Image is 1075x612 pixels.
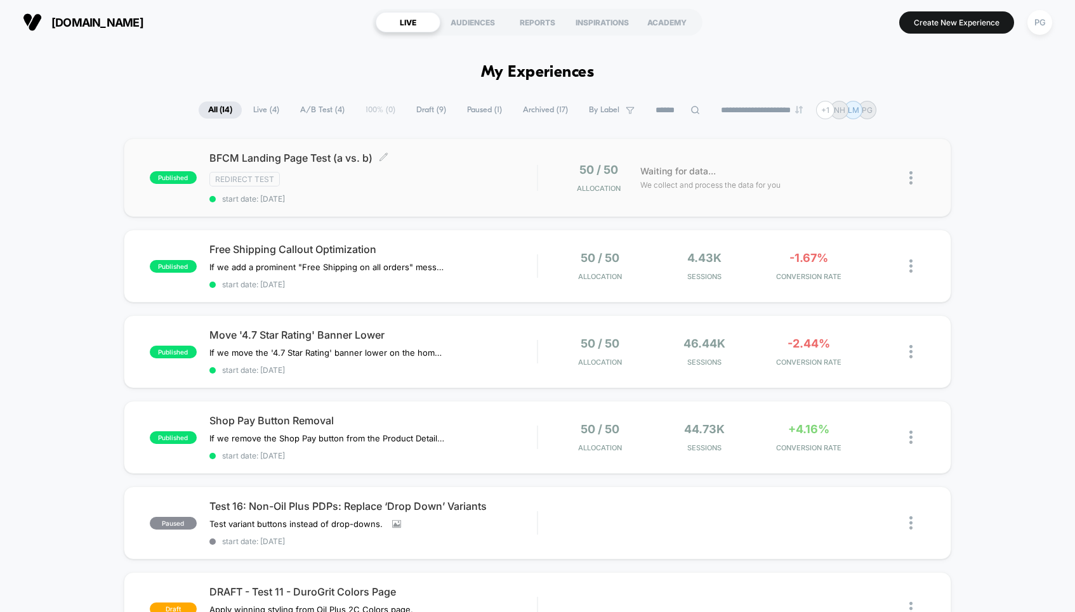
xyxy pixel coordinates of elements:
[209,262,445,272] span: If we add a prominent "Free Shipping on all orders" message near the primary call-to-action in th...
[51,16,143,29] span: [DOMAIN_NAME]
[589,105,619,115] span: By Label
[578,272,622,281] span: Allocation
[209,500,537,512] span: Test 16: Non-Oil Plus PDPs: Replace ‘Drop Down’ Variants
[788,422,829,436] span: +4.16%
[19,12,147,32] button: [DOMAIN_NAME]
[760,272,858,281] span: CONVERSION RATE
[150,517,197,530] span: paused
[209,329,537,341] span: Move '4.7 Star Rating' Banner Lower
[909,259,913,273] img: close
[291,101,354,119] span: A/B Test ( 4 )
[150,431,197,444] span: published
[655,358,753,367] span: Sessions
[440,12,505,32] div: AUDIENCES
[909,345,913,358] img: close
[788,337,830,350] span: -2.44%
[244,101,289,119] span: Live ( 4 )
[578,443,622,452] span: Allocation
[834,105,845,115] p: NH
[209,451,537,460] span: start date: [DATE]
[816,101,834,119] div: + 1
[513,101,577,119] span: Archived ( 17 )
[150,171,197,184] span: published
[209,152,537,164] span: BFCM Landing Page Test (a vs. b)
[209,414,537,427] span: Shop Pay Button Removal
[376,12,440,32] div: LIVE
[581,337,619,350] span: 50 / 50
[655,272,753,281] span: Sessions
[209,172,280,186] span: Redirect Test
[209,519,383,529] span: Test variant buttons instead of drop-downs.
[209,365,537,375] span: start date: [DATE]
[683,337,725,350] span: 46.44k
[505,12,570,32] div: REPORTS
[909,516,913,530] img: close
[1027,10,1052,35] div: PG
[578,358,622,367] span: Allocation
[760,443,858,452] span: CONVERSION RATE
[150,346,197,358] span: published
[150,260,197,273] span: published
[209,243,537,256] span: Free Shipping Callout Optimization
[407,101,456,119] span: Draft ( 9 )
[655,443,753,452] span: Sessions
[209,280,537,289] span: start date: [DATE]
[579,163,618,176] span: 50 / 50
[795,106,803,114] img: end
[789,251,828,264] span: -1.67%
[581,422,619,436] span: 50 / 50
[862,105,873,115] p: PG
[684,422,725,436] span: 44.73k
[481,63,595,82] h1: My Experiences
[209,585,537,598] span: DRAFT - Test 11 - DuroGrit Colors Page
[199,101,242,119] span: All ( 14 )
[899,11,1014,34] button: Create New Experience
[760,358,858,367] span: CONVERSION RATE
[209,348,445,358] span: If we move the '4.7 Star Rating' banner lower on the homepage, the messaging in the Above The Fol...
[581,251,619,264] span: 50 / 50
[458,101,511,119] span: Paused ( 1 )
[848,105,859,115] p: LM
[635,12,699,32] div: ACADEMY
[209,194,537,204] span: start date: [DATE]
[23,13,42,32] img: Visually logo
[209,433,445,443] span: If we remove the Shop Pay button from the Product Detail Page (PDP) and cart for professional use...
[640,164,716,178] span: Waiting for data...
[577,184,621,193] span: Allocation
[909,431,913,444] img: close
[640,179,781,191] span: We collect and process the data for you
[687,251,722,264] span: 4.43k
[909,171,913,185] img: close
[209,537,537,546] span: start date: [DATE]
[1024,10,1056,36] button: PG
[570,12,635,32] div: INSPIRATIONS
